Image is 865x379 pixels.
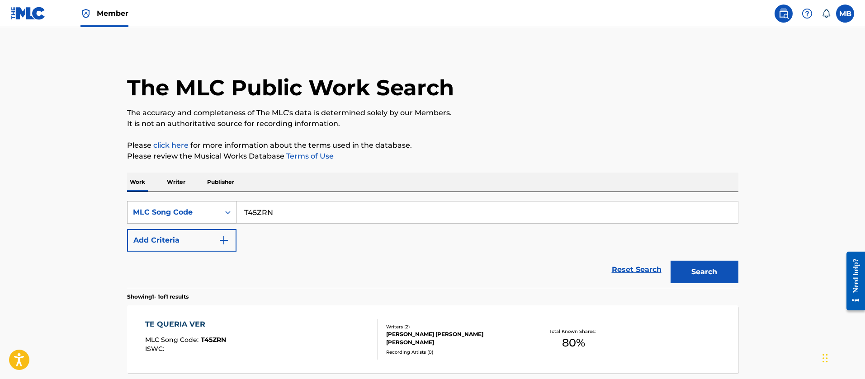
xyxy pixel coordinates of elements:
[562,335,585,351] span: 80 %
[607,260,666,280] a: Reset Search
[798,5,816,23] div: Help
[204,173,237,192] p: Publisher
[840,245,865,318] iframe: Resource Center
[127,229,236,252] button: Add Criteria
[549,328,598,335] p: Total Known Shares:
[386,323,523,330] div: Writers ( 2 )
[164,173,188,192] p: Writer
[775,5,793,23] a: Public Search
[802,8,813,19] img: help
[218,235,229,246] img: 9d2ae6d4665cec9f34b9.svg
[127,201,738,288] form: Search Form
[145,336,201,344] span: MLC Song Code :
[201,336,226,344] span: T45ZRN
[127,74,454,101] h1: The MLC Public Work Search
[97,8,128,19] span: Member
[127,173,148,192] p: Work
[822,9,831,18] div: Notifications
[127,118,738,129] p: It is not an authoritative source for recording information.
[153,141,189,150] a: click here
[386,349,523,356] div: Recording Artists ( 0 )
[127,108,738,118] p: The accuracy and completeness of The MLC's data is determined solely by our Members.
[145,319,226,330] div: TE QUERIA VER
[284,152,334,160] a: Terms of Use
[127,151,738,162] p: Please review the Musical Works Database
[671,261,738,283] button: Search
[820,336,865,379] iframe: Chat Widget
[778,8,789,19] img: search
[386,330,523,346] div: [PERSON_NAME] [PERSON_NAME] [PERSON_NAME]
[80,8,91,19] img: Top Rightsholder
[145,345,166,353] span: ISWC :
[133,207,214,218] div: MLC Song Code
[127,140,738,151] p: Please for more information about the terms used in the database.
[11,7,46,20] img: MLC Logo
[836,5,854,23] div: User Menu
[822,345,828,372] div: Drag
[127,293,189,301] p: Showing 1 - 1 of 1 results
[127,305,738,373] a: TE QUERIA VERMLC Song Code:T45ZRNISWC:Writers (2)[PERSON_NAME] [PERSON_NAME] [PERSON_NAME]Recordi...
